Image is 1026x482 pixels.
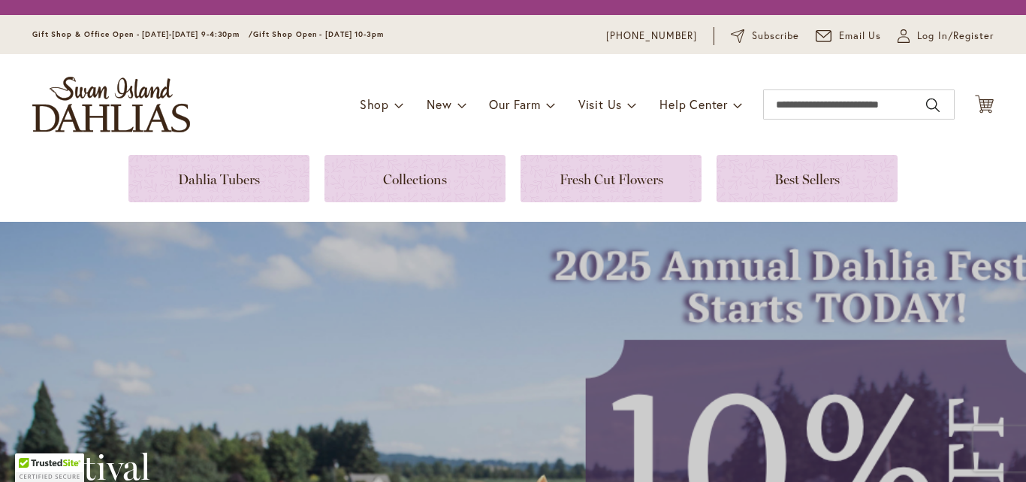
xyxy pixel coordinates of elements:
[489,96,540,112] span: Our Farm
[360,96,389,112] span: Shop
[32,29,253,39] span: Gift Shop & Office Open - [DATE]-[DATE] 9-4:30pm /
[32,77,190,132] a: store logo
[659,96,728,112] span: Help Center
[898,29,994,44] a: Log In/Register
[731,29,799,44] a: Subscribe
[917,29,994,44] span: Log In/Register
[253,29,384,39] span: Gift Shop Open - [DATE] 10-3pm
[926,93,940,117] button: Search
[839,29,882,44] span: Email Us
[606,29,697,44] a: [PHONE_NUMBER]
[752,29,799,44] span: Subscribe
[427,96,451,112] span: New
[816,29,882,44] a: Email Us
[15,453,84,482] div: TrustedSite Certified
[578,96,622,112] span: Visit Us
